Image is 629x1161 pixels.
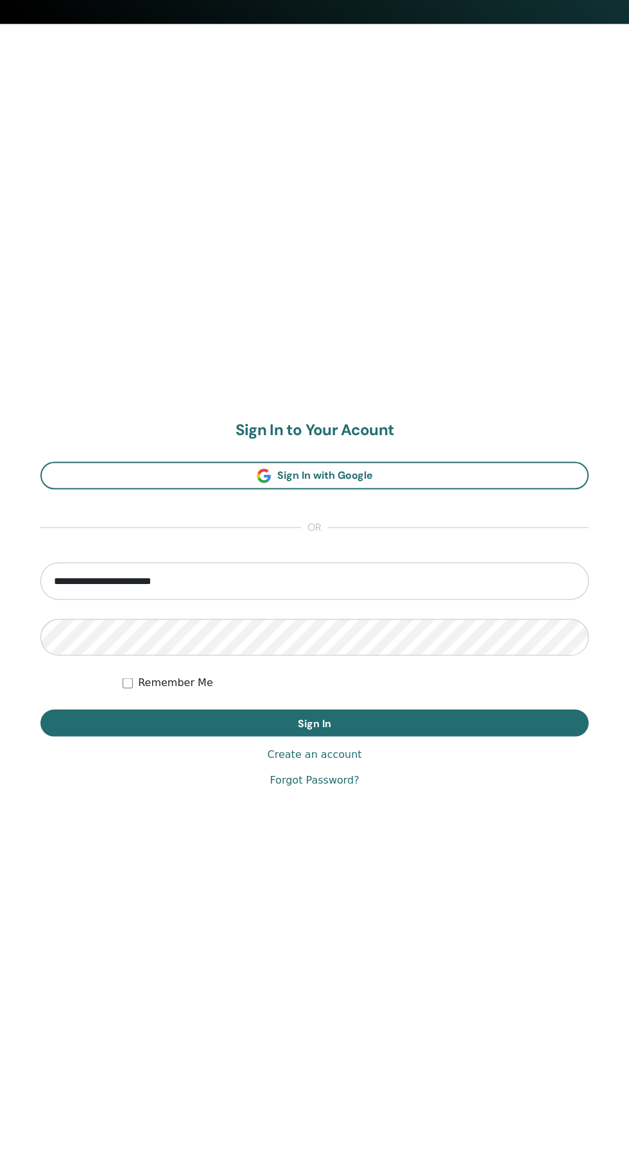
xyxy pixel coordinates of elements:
[267,746,361,762] a: Create an account
[40,461,589,489] a: Sign In with Google
[270,772,359,787] a: Forgot Password?
[40,421,589,440] h2: Sign In to Your Acount
[301,520,328,535] span: or
[138,675,213,690] label: Remember Me
[277,469,373,482] span: Sign In with Google
[123,675,589,690] div: Keep me authenticated indefinitely or until I manually logout
[298,716,331,730] span: Sign In
[40,709,589,736] button: Sign In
